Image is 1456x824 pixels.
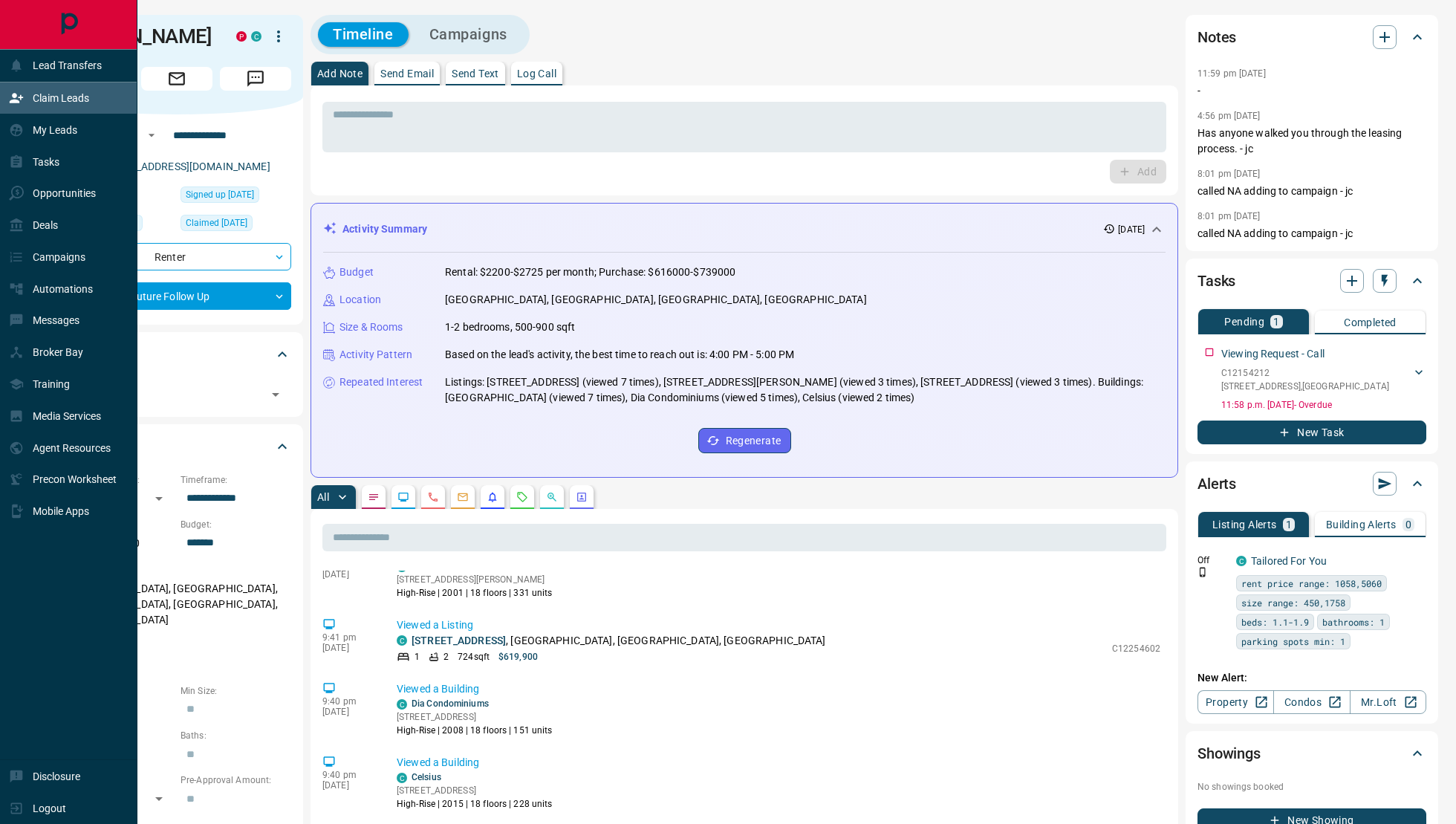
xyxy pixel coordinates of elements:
h2: Showings [1197,742,1261,765]
div: Thu May 01 2025 [181,186,291,207]
p: Building Alerts [1326,519,1397,530]
p: Budget: [181,518,291,531]
a: Mr.Loft [1350,690,1426,714]
p: 11:59 pm [DATE] [1197,68,1266,79]
a: [EMAIL_ADDRESS][DOMAIN_NAME] [103,160,270,172]
p: - [1197,83,1426,99]
button: New Task [1197,421,1426,444]
p: Activity Summary [342,221,427,237]
span: rent price range: 1058,5060 [1241,576,1382,591]
p: Listing Alerts [1212,519,1277,530]
p: Completed [1344,317,1397,328]
p: C12154212 [1221,366,1389,380]
span: size range: 450,1758 [1241,595,1345,610]
p: 9:40 pm [322,770,374,780]
p: Repeated Interest [339,374,423,390]
p: Off [1197,554,1227,567]
svg: Lead Browsing Activity [397,491,409,503]
p: Baths: [181,729,291,742]
div: condos.ca [1236,556,1247,566]
svg: Requests [516,491,528,503]
p: called NA adding to campaign - jc [1197,226,1426,241]
button: Open [143,126,160,144]
p: Budget [339,265,374,280]
p: Pending [1224,317,1264,327]
p: 1 [1286,519,1292,530]
p: High-Rise | 2015 | 18 floors | 228 units [397,797,553,811]
div: condos.ca [251,31,261,42]
p: Send Email [380,68,434,79]
div: Notes [1197,19,1426,55]
div: property.ca [236,31,247,42]
div: C12154212[STREET_ADDRESS],[GEOGRAPHIC_DATA] [1221,363,1426,396]
div: Alerts [1197,466,1426,502]
svg: Opportunities [546,491,558,503]
span: Signed up [DATE] [186,187,254,202]
a: Celsius [412,772,441,782]
button: Open [265,384,286,405]
p: Min Size: [181,684,291,698]
svg: Emails [457,491,469,503]
svg: Push Notification Only [1197,567,1208,577]
div: Showings [1197,736,1426,771]
div: Future Follow Up [62,282,291,310]
p: 1 [415,650,420,664]
p: Send Text [452,68,499,79]
p: 2 [443,650,449,664]
p: Viewed a Listing [397,617,1160,633]
p: New Alert: [1197,670,1426,686]
h1: [PERSON_NAME] [62,25,214,48]
p: [DATE] [322,643,374,653]
p: called NA adding to campaign - jc [1197,184,1426,199]
a: [STREET_ADDRESS] [412,635,506,646]
p: Motivation: [62,640,291,653]
button: Regenerate [698,428,791,453]
p: $619,900 [498,650,538,664]
p: No showings booked [1197,780,1426,794]
a: Tailored For You [1251,555,1327,567]
p: Size & Rooms [339,319,403,335]
p: [DATE] [322,707,374,717]
p: 4:56 pm [DATE] [1197,111,1261,121]
p: [DATE] [322,569,374,580]
p: [STREET_ADDRESS] [397,784,553,797]
div: Criteria [62,429,291,464]
p: Pre-Approval Amount: [181,773,291,787]
p: Viewed a Building [397,681,1160,697]
p: Add Note [317,68,363,79]
h2: Tasks [1197,269,1235,293]
p: Rental: $2200-$2725 per month; Purchase: $616000-$739000 [445,265,735,280]
div: condos.ca [397,699,407,710]
button: Campaigns [415,22,522,47]
div: Mon May 26 2025 [181,215,291,236]
a: Condos [1273,690,1350,714]
span: Message [220,67,291,91]
span: Email [141,67,212,91]
span: beds: 1.1-1.9 [1241,614,1309,629]
p: 8:01 pm [DATE] [1197,169,1261,179]
p: High-Rise | 2008 | 18 floors | 151 units [397,724,553,737]
p: [STREET_ADDRESS] [397,710,553,724]
p: 11:58 p.m. [DATE] - Overdue [1221,398,1426,412]
p: 9:41 pm [322,632,374,643]
p: Activity Pattern [339,347,412,363]
span: parking spots min: 1 [1241,634,1345,649]
div: Renter [62,243,291,270]
a: Property [1197,690,1274,714]
h2: Notes [1197,25,1236,49]
div: Tasks [1197,263,1426,299]
button: Timeline [318,22,409,47]
p: Listings: [STREET_ADDRESS] (viewed 7 times), [STREET_ADDRESS][PERSON_NAME] (viewed 3 times), [STR... [445,374,1166,406]
div: condos.ca [397,773,407,783]
p: 9:40 pm [322,696,374,707]
p: 1-2 bedrooms, 500-900 sqft [445,319,575,335]
p: [DATE] [1118,223,1145,236]
div: Tags [62,337,291,372]
span: Claimed [DATE] [186,215,247,230]
a: Dia Condominiums [412,698,489,709]
p: [DATE] [322,780,374,791]
p: Location [339,292,381,308]
p: All [317,492,329,502]
p: Log Call [517,68,556,79]
p: [STREET_ADDRESS] , [GEOGRAPHIC_DATA] [1221,380,1389,393]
